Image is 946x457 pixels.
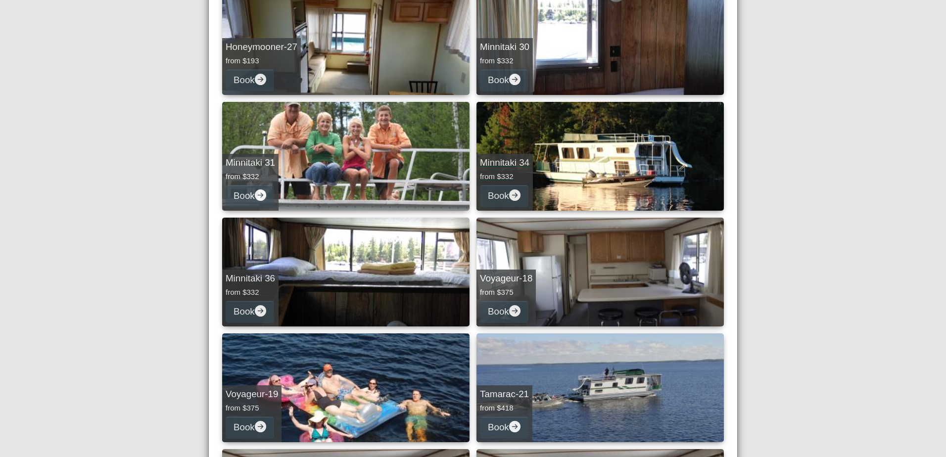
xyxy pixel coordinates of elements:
button: Bookarrow right circle fill [480,185,528,207]
h5: Minnitaki 34 [480,157,529,169]
h6: from $418 [480,404,529,412]
svg: arrow right circle fill [255,305,266,317]
svg: arrow right circle fill [255,421,266,432]
h5: Voyageur-18 [480,273,532,284]
h5: Minnitaki 30 [480,42,529,53]
button: Bookarrow right circle fill [226,185,274,207]
h6: from $375 [226,404,278,412]
svg: arrow right circle fill [509,421,520,432]
h6: from $332 [480,56,529,65]
button: Bookarrow right circle fill [480,416,528,439]
h5: Voyageur-19 [226,389,278,400]
button: Bookarrow right circle fill [226,301,274,323]
h5: Minnitaki 31 [226,157,275,169]
h6: from $332 [226,172,275,181]
h5: Tamarac-21 [480,389,529,400]
button: Bookarrow right circle fill [480,69,528,91]
h6: from $375 [480,288,532,297]
button: Bookarrow right circle fill [226,416,274,439]
h5: Honeymooner-27 [226,42,297,53]
h6: from $332 [226,288,275,297]
svg: arrow right circle fill [509,74,520,85]
button: Bookarrow right circle fill [226,69,274,91]
h5: Minnitaki 36 [226,273,275,284]
svg: arrow right circle fill [255,189,266,201]
h6: from $332 [480,172,529,181]
h6: from $193 [226,56,297,65]
svg: arrow right circle fill [255,74,266,85]
svg: arrow right circle fill [509,189,520,201]
svg: arrow right circle fill [509,305,520,317]
button: Bookarrow right circle fill [480,301,528,323]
